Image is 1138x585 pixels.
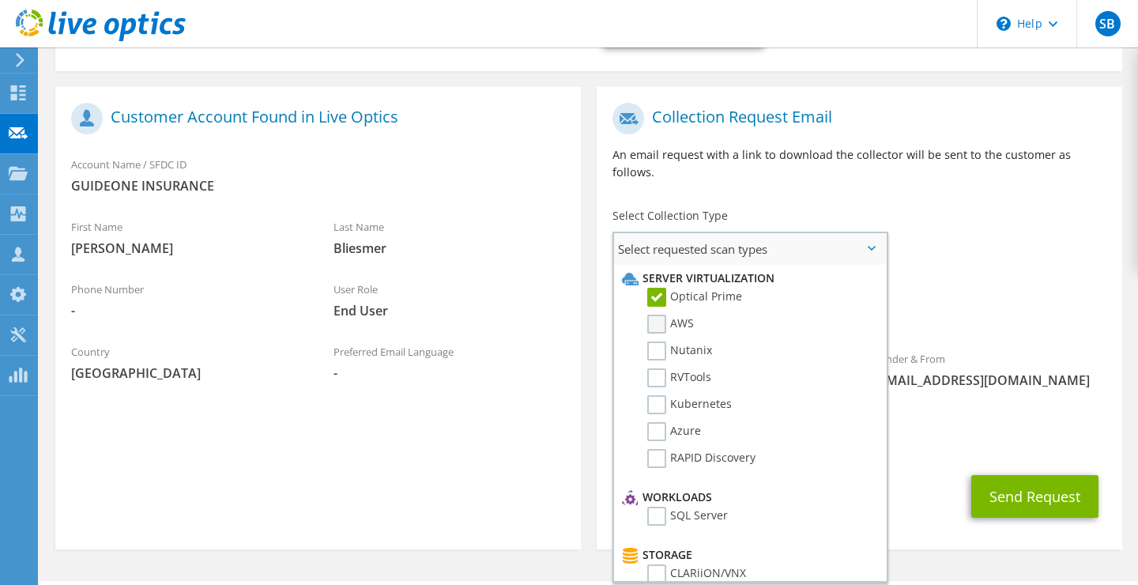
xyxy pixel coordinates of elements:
[647,395,732,414] label: Kubernetes
[875,372,1106,389] span: [EMAIL_ADDRESS][DOMAIN_NAME]
[647,368,711,387] label: RVTools
[71,302,302,319] span: -
[647,422,701,441] label: Azure
[71,364,302,382] span: [GEOGRAPHIC_DATA]
[55,148,581,202] div: Account Name / SFDC ID
[318,210,580,265] div: Last Name
[647,507,728,526] label: SQL Server
[612,103,1098,134] h1: Collection Request Email
[1095,11,1121,36] span: SB
[997,17,1011,31] svg: \n
[597,271,1122,334] div: Requested Collections
[71,240,302,257] span: [PERSON_NAME]
[647,315,694,334] label: AWS
[71,103,557,134] h1: Customer Account Found in Live Optics
[71,177,565,194] span: GUIDEONE INSURANCE
[318,273,580,327] div: User Role
[618,488,878,507] li: Workloads
[55,210,318,265] div: First Name
[647,288,742,307] label: Optical Prime
[647,564,746,583] label: CLARiiON/VNX
[597,342,859,397] div: To
[333,364,564,382] span: -
[618,269,878,288] li: Server Virtualization
[333,240,564,257] span: Bliesmer
[55,273,318,327] div: Phone Number
[333,302,564,319] span: End User
[614,233,886,265] span: Select requested scan types
[612,146,1106,181] p: An email request with a link to download the collector will be sent to the customer as follows.
[647,449,756,468] label: RAPID Discovery
[647,342,712,360] label: Nutanix
[318,335,580,390] div: Preferred Email Language
[55,335,318,390] div: Country
[597,405,1122,459] div: CC & Reply To
[971,475,1098,518] button: Send Request
[612,208,728,224] label: Select Collection Type
[618,545,878,564] li: Storage
[859,342,1121,397] div: Sender & From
